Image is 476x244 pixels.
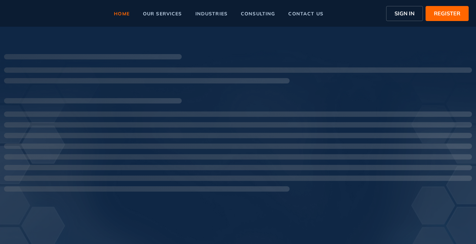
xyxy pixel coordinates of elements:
[386,6,423,21] button: SIGN IN
[288,11,323,16] span: contact us
[241,11,275,16] span: consulting
[114,11,130,16] span: home
[195,11,227,16] span: industries
[394,9,415,17] span: SIGN IN
[434,9,460,17] span: REGISTER
[143,11,182,16] span: our services
[426,6,469,21] button: REGISTER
